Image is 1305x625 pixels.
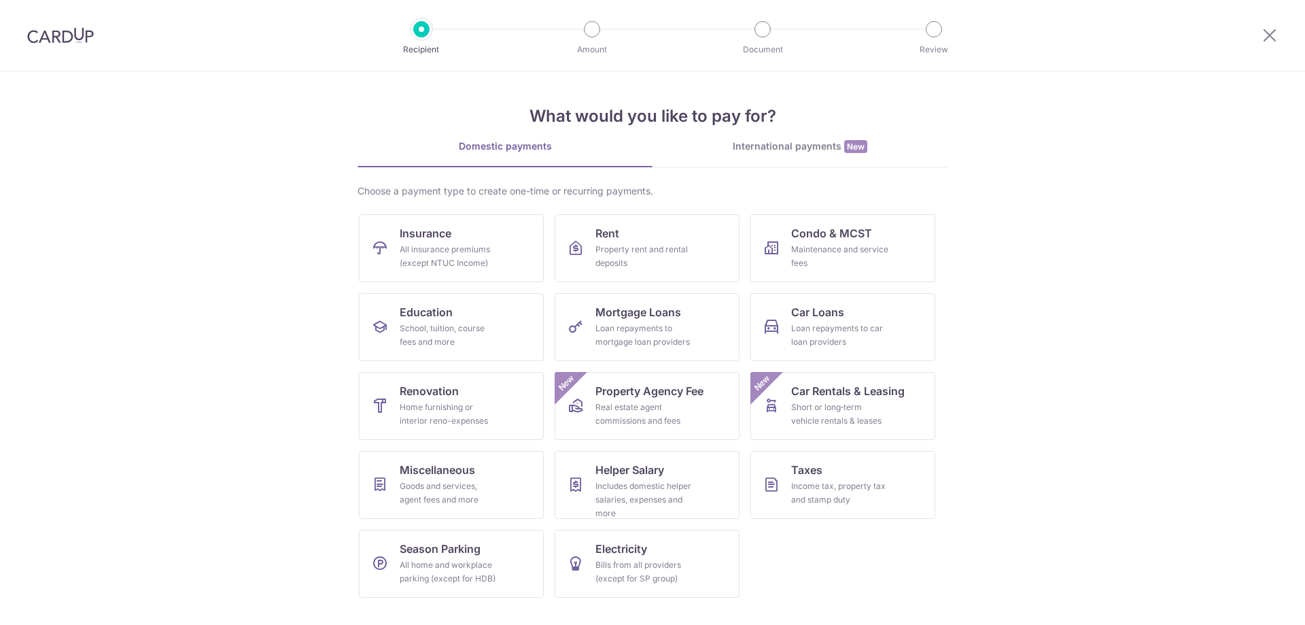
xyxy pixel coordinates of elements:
[791,322,889,349] div: Loan repayments to car loan providers
[400,243,498,270] div: All insurance premiums (except NTUC Income)
[750,293,935,361] a: Car LoansLoan repayments to car loan providers
[358,139,652,153] div: Domestic payments
[359,372,544,440] a: RenovationHome furnishing or interior reno-expenses
[555,372,739,440] a: Property Agency FeeReal estate agent commissions and feesNew
[1218,584,1291,618] iframe: Opens a widget where you can find more information
[595,243,693,270] div: Property rent and rental deposits
[359,214,544,282] a: InsuranceAll insurance premiums (except NTUC Income)
[358,184,947,198] div: Choose a payment type to create one-time or recurring payments.
[750,451,935,519] a: TaxesIncome tax, property tax and stamp duty
[595,541,647,557] span: Electricity
[791,462,822,478] span: Taxes
[359,530,544,598] a: Season ParkingAll home and workplace parking (except for HDB)
[595,401,693,428] div: Real estate agent commissions and fees
[542,43,642,56] p: Amount
[791,225,872,241] span: Condo & MCST
[359,451,544,519] a: MiscellaneousGoods and services, agent fees and more
[400,225,451,241] span: Insurance
[595,304,681,320] span: Mortgage Loans
[400,322,498,349] div: School, tuition, course fees and more
[595,383,703,399] span: Property Agency Fee
[791,479,889,507] div: Income tax, property tax and stamp duty
[751,372,773,394] span: New
[555,530,739,598] a: ElectricityBills from all providers (except for SP group)
[400,462,475,478] span: Miscellaneous
[359,293,544,361] a: EducationSchool, tuition, course fees and more
[358,104,947,129] h4: What would you like to pay for?
[595,322,693,349] div: Loan repayments to mortgage loan providers
[555,451,739,519] a: Helper SalaryIncludes domestic helper salaries, expenses and more
[712,43,813,56] p: Document
[27,27,94,44] img: CardUp
[555,293,739,361] a: Mortgage LoansLoan repayments to mortgage loan providers
[844,140,867,153] span: New
[555,214,739,282] a: RentProperty rent and rental deposits
[400,304,453,320] span: Education
[652,139,947,154] div: International payments
[791,383,905,399] span: Car Rentals & Leasing
[400,383,459,399] span: Renovation
[400,479,498,507] div: Goods and services, agent fees and more
[791,243,889,270] div: Maintenance and service fees
[595,558,693,586] div: Bills from all providers (except for SP group)
[791,401,889,428] div: Short or long‑term vehicle rentals & leases
[555,372,578,394] span: New
[595,225,619,241] span: Rent
[400,541,481,557] span: Season Parking
[595,462,664,478] span: Helper Salary
[595,479,693,520] div: Includes domestic helper salaries, expenses and more
[750,214,935,282] a: Condo & MCSTMaintenance and service fees
[791,304,844,320] span: Car Loans
[750,372,935,440] a: Car Rentals & LeasingShort or long‑term vehicle rentals & leasesNew
[371,43,472,56] p: Recipient
[400,558,498,586] div: All home and workplace parking (except for HDB)
[400,401,498,428] div: Home furnishing or interior reno-expenses
[884,43,984,56] p: Review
